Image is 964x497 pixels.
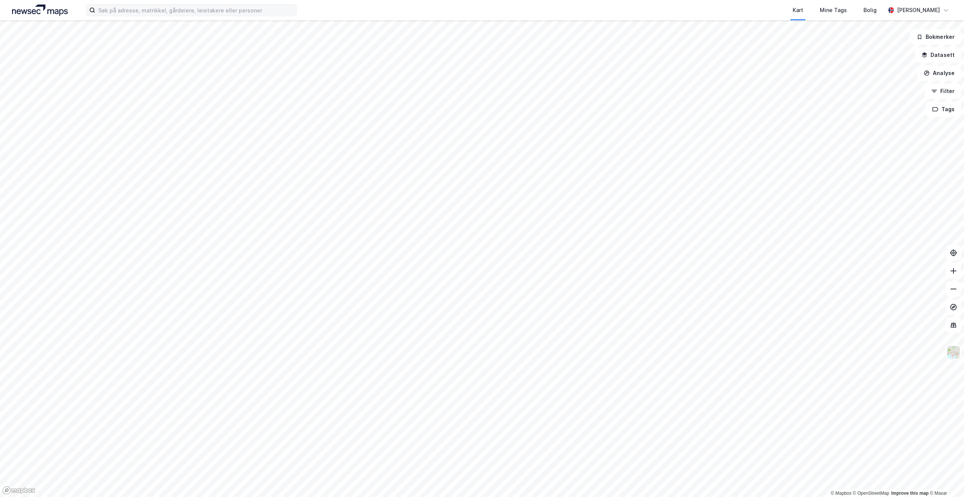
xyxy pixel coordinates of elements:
[915,47,961,63] button: Datasett
[831,491,851,496] a: Mapbox
[897,6,940,15] div: [PERSON_NAME]
[12,5,68,16] img: logo.a4113a55bc3d86da70a041830d287a7e.svg
[820,6,847,15] div: Mine Tags
[793,6,803,15] div: Kart
[925,84,961,99] button: Filter
[926,461,964,497] iframe: Chat Widget
[917,66,961,81] button: Analyse
[863,6,877,15] div: Bolig
[926,461,964,497] div: Kontrollprogram for chat
[910,29,961,44] button: Bokmerker
[891,491,929,496] a: Improve this map
[926,102,961,117] button: Tags
[95,5,296,16] input: Søk på adresse, matrikkel, gårdeiere, leietakere eller personer
[2,486,35,495] a: Mapbox homepage
[853,491,889,496] a: OpenStreetMap
[946,345,961,359] img: Z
